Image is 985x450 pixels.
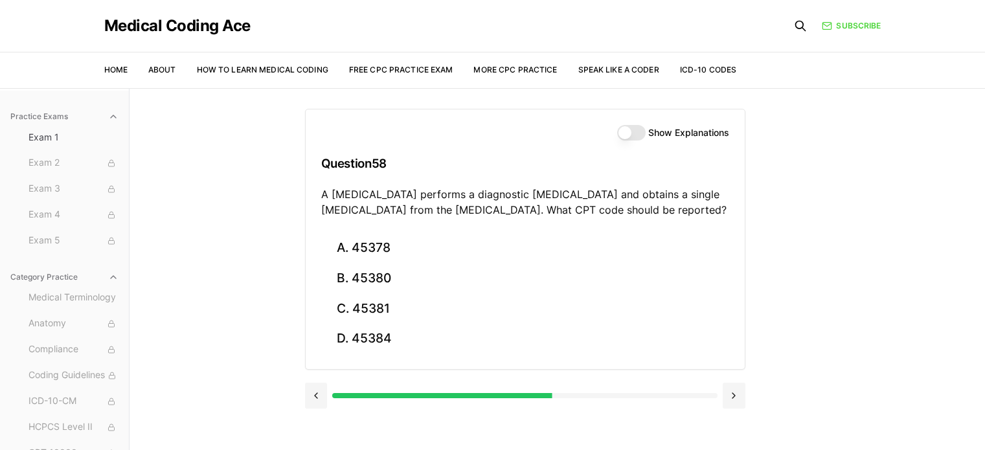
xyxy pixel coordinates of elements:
span: HCPCS Level II [28,420,119,434]
a: How to Learn Medical Coding [197,65,328,74]
span: Exam 4 [28,208,119,222]
button: Practice Exams [5,106,124,127]
a: Speak Like a Coder [578,65,659,74]
a: Home [104,65,128,74]
button: Coding Guidelines [23,365,124,386]
h3: Question 58 [321,144,729,183]
button: Exam 4 [23,205,124,225]
a: Free CPC Practice Exam [349,65,453,74]
a: Medical Coding Ace [104,18,251,34]
button: Exam 5 [23,231,124,251]
button: Exam 1 [23,127,124,148]
button: Medical Terminology [23,287,124,308]
button: C. 45381 [321,293,729,324]
button: Exam 3 [23,179,124,199]
span: Exam 3 [28,182,119,196]
button: Exam 2 [23,153,124,174]
p: A [MEDICAL_DATA] performs a diagnostic [MEDICAL_DATA] and obtains a single [MEDICAL_DATA] from th... [321,186,729,218]
button: D. 45384 [321,324,729,354]
span: Exam 2 [28,156,119,170]
button: Anatomy [23,313,124,334]
a: Subscribe [822,20,881,32]
button: A. 45378 [321,233,729,264]
span: Anatomy [28,317,119,331]
a: About [148,65,176,74]
span: Medical Terminology [28,291,119,305]
a: More CPC Practice [473,65,557,74]
a: ICD-10 Codes [680,65,736,74]
span: Exam 5 [28,234,119,248]
button: HCPCS Level II [23,417,124,438]
button: Compliance [23,339,124,360]
span: ICD-10-CM [28,394,119,409]
label: Show Explanations [648,128,729,137]
button: Category Practice [5,267,124,287]
span: Exam 1 [28,131,119,144]
span: Coding Guidelines [28,368,119,383]
button: B. 45380 [321,264,729,294]
button: ICD-10-CM [23,391,124,412]
span: Compliance [28,343,119,357]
